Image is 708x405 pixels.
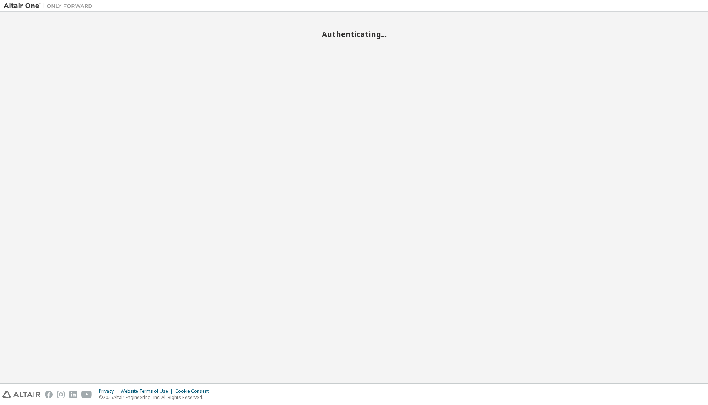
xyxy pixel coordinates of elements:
img: altair_logo.svg [2,391,40,398]
div: Privacy [99,388,121,394]
img: linkedin.svg [69,391,77,398]
img: facebook.svg [45,391,53,398]
img: instagram.svg [57,391,65,398]
img: Altair One [4,2,96,10]
h2: Authenticating... [4,29,704,39]
img: youtube.svg [81,391,92,398]
p: © 2025 Altair Engineering, Inc. All Rights Reserved. [99,394,213,401]
div: Cookie Consent [175,388,213,394]
div: Website Terms of Use [121,388,175,394]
